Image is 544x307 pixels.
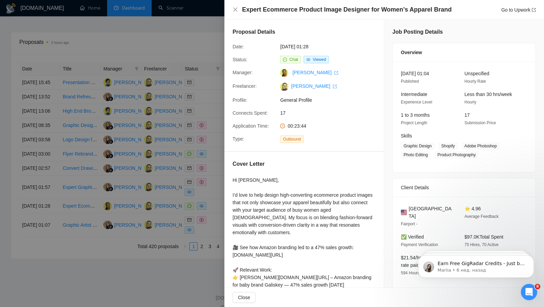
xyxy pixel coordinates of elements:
[313,57,326,62] span: Viewed
[280,43,382,50] span: [DATE] 01:28
[464,120,496,125] span: Submission Price
[401,255,444,268] span: $21.54/hr avg hourly rate paid
[233,57,248,62] span: Status:
[401,79,419,84] span: Published
[238,294,250,301] span: Close
[233,7,238,12] span: close
[334,71,338,75] span: export
[233,28,275,36] h5: Proposal Details
[532,8,536,12] span: export
[408,241,544,289] iframe: Intercom notifications сообщение
[464,112,470,118] span: 17
[462,142,499,150] span: Adobe Photoshop
[291,83,337,89] a: [PERSON_NAME] export
[288,123,306,129] span: 00:23:44
[242,5,452,14] h4: Expert Ecommerce Product Image Designer for Women’s Apparel Brand
[333,84,337,88] span: export
[401,222,418,226] span: Fairport -
[233,136,244,142] span: Type:
[535,284,540,289] span: 8
[233,70,253,75] span: Manager:
[401,271,420,275] span: 594 Hours
[439,142,458,150] span: Shopify
[401,100,432,104] span: Experience Level
[401,151,430,159] span: Photo Editing
[233,83,257,89] span: Freelancer:
[392,28,443,36] h5: Job Posting Details
[233,160,265,168] h5: Cover Letter
[401,178,527,197] div: Client Details
[401,49,422,56] span: Overview
[401,120,427,125] span: Project Length
[464,214,499,219] span: Average Feedback
[464,92,512,97] span: Less than 30 hrs/week
[306,58,310,62] span: eye
[233,97,248,103] span: Profile:
[501,7,536,13] a: Go to Upworkexport
[464,79,486,84] span: Hourly Rate
[401,71,429,76] span: [DATE] 01:04
[233,110,268,116] span: Connects Spent:
[233,292,256,303] button: Close
[233,44,244,49] span: Date:
[401,234,424,240] span: ✅ Verified
[280,83,288,91] img: c1ANJdDIEFa5DN5yolPp7_u0ZhHZCEfhnwVqSjyrCV9hqZg5SCKUb7hD_oUrqvcJOM
[280,135,304,143] span: Outbound
[292,70,338,75] a: [PERSON_NAME] export
[401,112,430,118] span: 1 to 3 months
[435,151,478,159] span: Product Photography
[521,284,537,300] iframe: Intercom live chat
[280,124,285,128] span: clock-circle
[464,71,489,76] span: Unspecified
[401,92,427,97] span: Intermediate
[283,58,287,62] span: message
[401,142,435,150] span: Graphic Design
[289,57,298,62] span: Chat
[233,123,269,129] span: Application Time:
[401,242,438,247] span: Payment Verification
[464,206,481,211] span: ⭐ 4.96
[464,234,503,240] span: $97.0K Total Spent
[464,100,476,104] span: Hourly
[280,109,382,117] span: 17
[280,96,382,104] span: General Profile
[401,133,412,139] span: Skills
[401,209,407,216] img: 🇺🇸
[409,205,454,220] span: [GEOGRAPHIC_DATA]
[233,7,238,13] button: Close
